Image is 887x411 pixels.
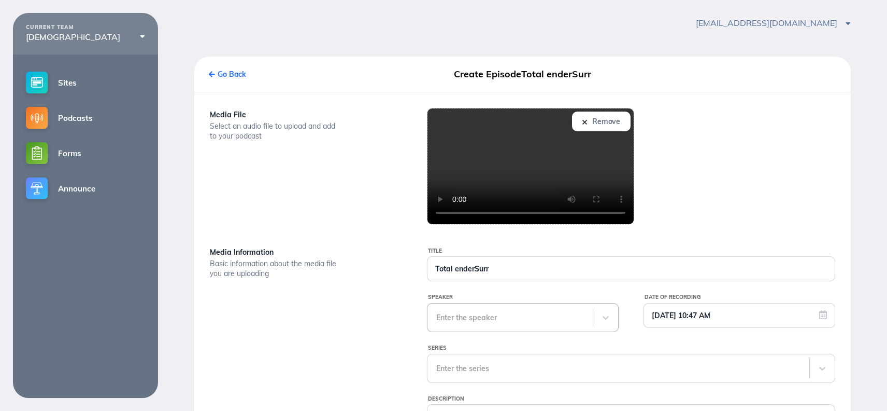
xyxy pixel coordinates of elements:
[645,292,835,303] div: Date of Recording
[13,100,158,135] a: Podcasts
[26,72,48,93] img: sites-small@2x.png
[436,364,438,373] input: SeriesEnter the series
[582,120,587,125] img: icon-close-x-dark@2x.png
[428,245,835,257] div: Title
[26,142,48,164] img: forms-small@2x.png
[26,24,145,31] div: CURRENT TEAM
[210,259,339,279] div: Basic information about the media file you are uploading
[209,70,246,79] a: Go Back
[428,342,835,354] div: Series
[210,121,339,141] div: Select an audio file to upload and add to your podcast
[696,18,850,28] span: [EMAIL_ADDRESS][DOMAIN_NAME]
[26,107,48,129] img: podcasts-small@2x.png
[13,65,158,100] a: Sites
[428,292,619,303] div: Speaker
[210,108,401,121] div: Media File
[427,257,835,281] input: New Episode Title
[13,171,158,206] a: Announce
[418,65,627,84] div: Create EpisodeTotal enderSurr
[572,112,631,131] button: Remove
[210,245,401,259] div: Media Information
[13,135,158,171] a: Forms
[26,177,48,199] img: announce-small@2x.png
[436,313,438,322] input: SpeakerEnter the speaker
[428,393,835,405] div: Description
[26,32,145,42] div: [DEMOGRAPHIC_DATA]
